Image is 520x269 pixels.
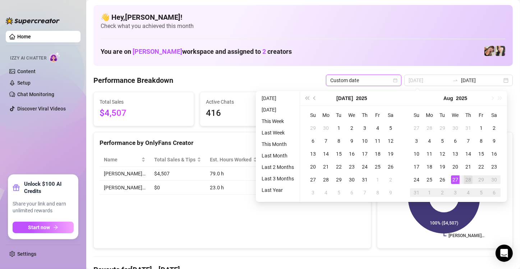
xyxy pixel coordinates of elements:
[475,160,488,173] td: 2025-08-22
[332,134,345,147] td: 2025-07-08
[345,109,358,122] th: We
[386,175,395,184] div: 2
[259,128,297,137] li: Last Week
[488,186,501,199] td: 2025-09-06
[436,147,449,160] td: 2025-08-12
[438,188,447,197] div: 2
[262,48,266,55] span: 2
[104,156,140,164] span: Name
[332,173,345,186] td: 2025-07-29
[100,107,188,120] span: $4,507
[425,188,434,197] div: 1
[438,150,447,158] div: 12
[259,94,297,103] li: [DATE]
[332,186,345,199] td: 2025-08-05
[451,137,460,145] div: 6
[17,106,66,112] a: Discover Viral Videos
[17,251,36,257] a: Settings
[335,124,343,132] div: 1
[319,147,332,160] td: 2025-07-14
[348,175,356,184] div: 30
[386,162,395,171] div: 26
[477,124,486,132] div: 1
[345,147,358,160] td: 2025-07-16
[24,180,74,195] strong: Unlock $100 AI Credits
[154,156,195,164] span: Total Sales & Tips
[412,162,421,171] div: 17
[13,200,74,214] span: Share your link and earn unlimited rewards
[348,162,356,171] div: 23
[490,188,498,197] div: 6
[477,150,486,158] div: 15
[452,77,458,83] span: to
[373,188,382,197] div: 8
[373,150,382,158] div: 18
[332,122,345,134] td: 2025-07-01
[449,134,462,147] td: 2025-08-06
[335,188,343,197] div: 5
[438,162,447,171] div: 19
[371,186,384,199] td: 2025-08-08
[259,186,297,194] li: Last Year
[462,134,475,147] td: 2025-08-07
[425,137,434,145] div: 4
[488,173,501,186] td: 2025-08-30
[490,124,498,132] div: 2
[150,181,206,195] td: $0
[322,150,330,158] div: 14
[386,137,395,145] div: 12
[464,162,473,171] div: 21
[477,188,486,197] div: 5
[484,46,494,56] img: Christina
[464,188,473,197] div: 4
[360,124,369,132] div: 3
[322,137,330,145] div: 7
[17,69,36,74] a: Content
[477,137,486,145] div: 8
[475,186,488,199] td: 2025-09-05
[101,12,506,22] h4: 👋 Hey, [PERSON_NAME] !
[410,173,423,186] td: 2025-08-24
[373,137,382,145] div: 11
[475,109,488,122] th: Fr
[100,98,188,106] span: Total Sales
[423,134,436,147] td: 2025-08-04
[384,147,397,160] td: 2025-07-19
[371,109,384,122] th: Fr
[101,48,292,56] h1: You are on workspace and assigned to creators
[13,184,20,191] span: gift
[373,124,382,132] div: 4
[259,151,297,160] li: Last Month
[410,109,423,122] th: Su
[490,175,498,184] div: 30
[336,91,353,105] button: Choose a month
[358,173,371,186] td: 2025-07-31
[373,162,382,171] div: 25
[311,91,319,105] button: Previous month (PageUp)
[436,186,449,199] td: 2025-09-02
[410,122,423,134] td: 2025-07-27
[17,34,31,39] a: Home
[449,186,462,199] td: 2025-09-03
[371,122,384,134] td: 2025-07-04
[410,186,423,199] td: 2025-08-31
[345,134,358,147] td: 2025-07-09
[488,134,501,147] td: 2025-08-09
[309,162,317,171] div: 20
[409,76,450,84] input: Start date
[436,122,449,134] td: 2025-07-29
[425,162,434,171] div: 18
[210,156,252,164] div: Est. Hours Worked
[423,109,436,122] th: Mo
[423,160,436,173] td: 2025-08-18
[475,147,488,160] td: 2025-08-15
[10,55,46,62] span: Izzy AI Chatter
[335,162,343,171] div: 22
[393,78,397,82] span: calendar
[307,109,319,122] th: Su
[348,150,356,158] div: 16
[100,167,150,181] td: [PERSON_NAME]…
[451,124,460,132] div: 30
[495,46,505,56] img: Christina
[6,17,60,24] img: logo-BBDzfeDw.svg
